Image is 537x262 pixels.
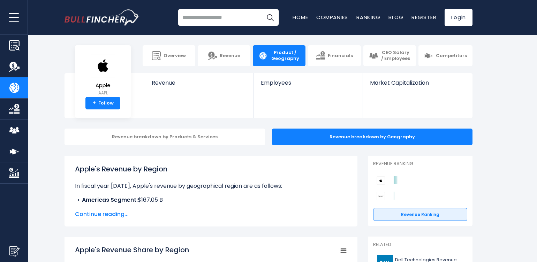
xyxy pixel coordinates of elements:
a: CEO Salary / Employees [363,45,416,66]
span: Continue reading... [75,210,347,218]
span: Competitors [436,53,467,59]
p: Related [373,242,467,248]
div: Revenue breakdown by Geography [272,129,472,145]
span: Financials [328,53,353,59]
a: Register [411,14,436,21]
p: In fiscal year [DATE], Apple's revenue by geographical region are as follows: [75,182,347,190]
strong: + [92,100,96,106]
img: Sony Group Corporation competitors logo [377,192,385,200]
span: Revenue [220,53,240,59]
a: Revenue [198,45,250,66]
b: Americas Segment: [82,196,138,204]
span: Employees [261,79,355,86]
span: CEO Salary / Employees [381,50,410,62]
a: Home [293,14,308,21]
p: Revenue Ranking [373,161,467,167]
li: $101.33 B [75,204,347,213]
a: Go to homepage [65,9,139,25]
a: Companies [316,14,348,21]
span: Product / Geography [270,50,300,62]
img: Apple competitors logo [377,176,385,185]
small: AAPL [91,90,115,96]
a: Apple AAPL [90,54,115,97]
a: Ranking [356,14,380,21]
a: Blog [388,14,403,21]
span: Revenue [152,79,247,86]
a: Financials [308,45,361,66]
div: Revenue breakdown by Products & Services [65,129,265,145]
b: Europe Segment: [82,204,130,212]
a: +Follow [85,97,120,109]
h1: Apple's Revenue by Region [75,164,347,174]
a: Revenue [145,73,254,98]
img: bullfincher logo [65,9,139,25]
span: Apple [91,83,115,88]
a: Competitors [418,45,472,66]
button: Search [262,9,279,26]
a: Market Capitalization [363,73,472,98]
li: $167.05 B [75,196,347,204]
tspan: Apple's Revenue Share by Region [75,245,189,255]
a: Product / Geography [253,45,305,66]
span: Overview [164,53,186,59]
a: Revenue Ranking [373,208,467,221]
a: Employees [254,73,362,98]
a: Overview [143,45,195,66]
a: Login [445,9,472,26]
span: Market Capitalization [370,79,465,86]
